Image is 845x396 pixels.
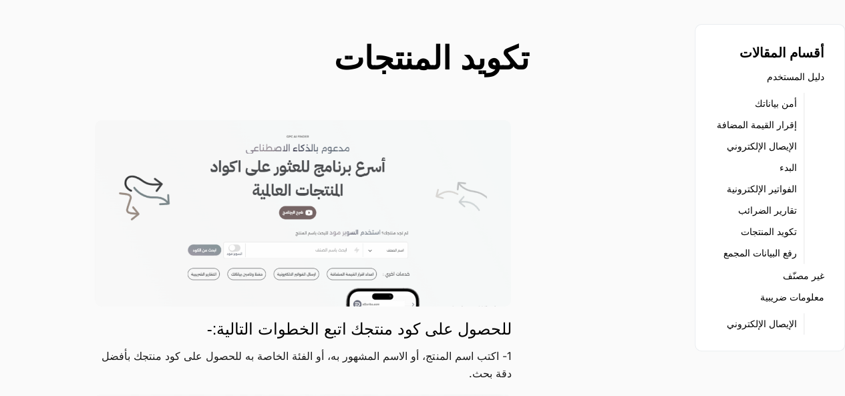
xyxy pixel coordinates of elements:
a: البدء [780,158,797,177]
a: دليل المستخدم [767,67,824,86]
a: غير مصنّف [783,266,824,285]
h2: تكويد المنتجات [111,35,528,83]
a: الإيصال الإلكتروني [727,137,797,156]
a: الفواتير الإلكترونية [727,180,797,198]
a: معلومات ضريبية [760,288,824,307]
strong: أقسام المقالات [739,45,824,60]
a: تكويد المنتجات [741,222,797,241]
a: رفع البيانات المجمع [723,244,797,262]
a: تقارير الضرائب [738,201,797,220]
a: إقرار القيمة المضافة [717,116,797,134]
a: أمن بياناتك [755,94,797,113]
h4: للحصول على كود منتجك اتبع الخطوات التالية:- [95,318,511,341]
p: 1- اكتب اسم المنتج، أو الاسم المشهور به، أو الفئة الخاصة به للحصول على كود منتجك بأفضل دقة بحث. [95,347,511,382]
a: الإيصال الإلكتروني [727,315,797,333]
